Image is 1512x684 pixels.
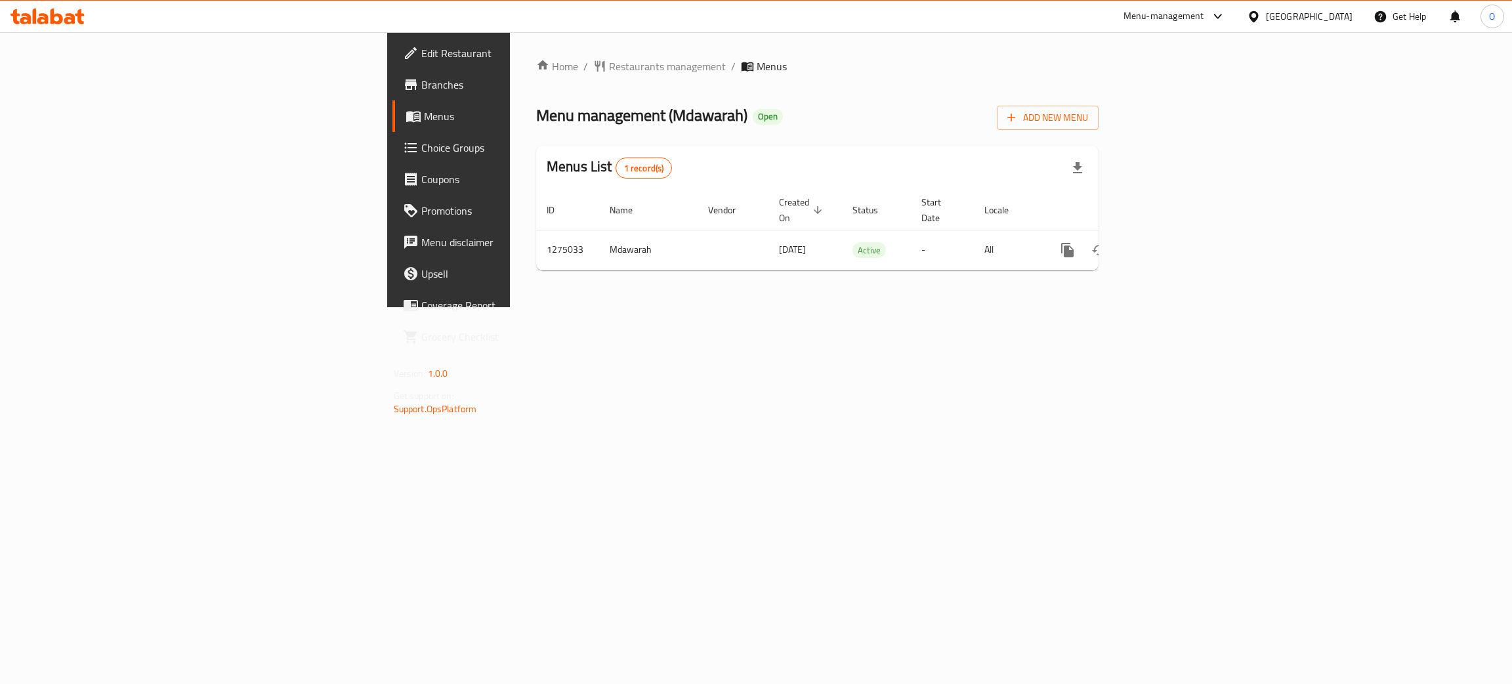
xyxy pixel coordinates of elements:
span: Restaurants management [609,58,726,74]
span: Add New Menu [1007,110,1088,126]
span: Start Date [921,194,958,226]
span: Status [852,202,895,218]
span: Get support on: [394,387,454,404]
a: Menus [392,100,640,132]
a: Upsell [392,258,640,289]
button: more [1052,234,1083,266]
span: Coverage Report [421,297,629,313]
span: Menu disclaimer [421,234,629,250]
span: Coupons [421,171,629,187]
span: Menu management ( Mdawarah ) [536,100,747,130]
a: Promotions [392,195,640,226]
span: Menus [424,108,629,124]
div: [GEOGRAPHIC_DATA] [1266,9,1353,24]
div: Active [852,242,886,258]
span: Vendor [708,202,753,218]
td: - [911,230,974,270]
span: Menus [757,58,787,74]
span: Locale [984,202,1026,218]
span: O [1489,9,1495,24]
a: Coupons [392,163,640,195]
span: [DATE] [779,241,806,258]
span: Edit Restaurant [421,45,629,61]
table: enhanced table [536,190,1188,270]
li: / [731,58,736,74]
h2: Menus List [547,157,672,179]
td: All [974,230,1041,270]
span: Active [852,243,886,258]
a: Branches [392,69,640,100]
span: ID [547,202,572,218]
div: Open [753,109,783,125]
a: Grocery Checklist [392,321,640,353]
a: Restaurants management [593,58,726,74]
nav: breadcrumb [536,58,1099,74]
button: Add New Menu [997,106,1099,130]
td: Mdawarah [599,230,698,270]
span: Open [753,111,783,122]
span: Grocery Checklist [421,329,629,345]
span: Version: [394,365,426,382]
span: Choice Groups [421,140,629,156]
div: Total records count [616,158,673,179]
span: Upsell [421,266,629,282]
a: Coverage Report [392,289,640,321]
a: Choice Groups [392,132,640,163]
div: Menu-management [1123,9,1204,24]
a: Menu disclaimer [392,226,640,258]
th: Actions [1041,190,1188,230]
span: 1 record(s) [616,162,672,175]
span: Promotions [421,203,629,219]
a: Edit Restaurant [392,37,640,69]
span: Branches [421,77,629,93]
span: Name [610,202,650,218]
button: Change Status [1083,234,1115,266]
span: Created On [779,194,826,226]
a: Support.OpsPlatform [394,400,477,417]
span: 1.0.0 [428,365,448,382]
div: Export file [1062,152,1093,184]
